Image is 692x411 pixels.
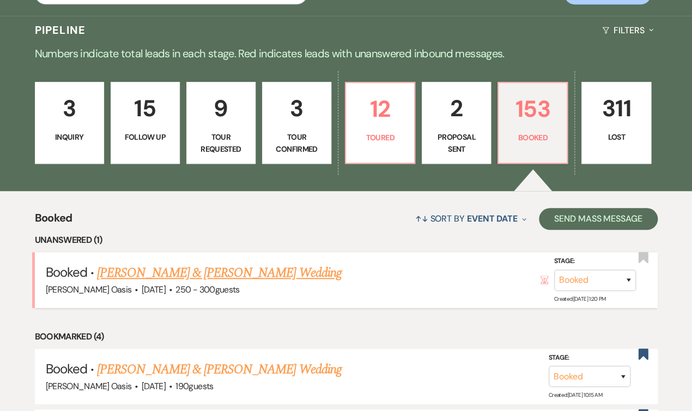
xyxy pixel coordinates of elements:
button: Filters [598,16,657,45]
span: ↑↓ [415,213,428,224]
span: [DATE] [142,284,166,295]
label: Stage: [554,255,636,267]
li: Bookmarked (4) [35,330,658,344]
p: 12 [353,91,408,127]
p: Follow Up [118,131,173,143]
p: Inquiry [42,131,97,143]
h3: Pipeline [35,22,86,38]
a: 153Booked [497,82,568,164]
a: 3Inquiry [35,82,104,164]
p: 3 [42,90,97,127]
p: 311 [588,90,644,127]
span: [DATE] [142,380,166,392]
a: 15Follow Up [111,82,180,164]
li: Unanswered (1) [35,233,658,247]
a: [PERSON_NAME] & [PERSON_NAME] Wedding [97,263,341,283]
span: Booked [35,210,72,233]
span: 190 guests [175,380,213,392]
button: Send Mass Message [539,208,658,230]
p: 9 [193,90,248,127]
a: 2Proposal Sent [422,82,491,164]
span: Created: [DATE] 10:15 AM [549,391,602,398]
a: [PERSON_NAME] & [PERSON_NAME] Wedding [97,360,341,379]
p: Lost [588,131,644,143]
span: 250 - 300 guests [175,284,239,295]
p: 3 [269,90,324,127]
a: 12Toured [345,82,415,164]
p: Tour Confirmed [269,131,324,156]
label: Stage: [549,352,630,364]
p: Tour Requested [193,131,248,156]
span: [PERSON_NAME] Oasis [46,284,132,295]
span: Event Date [467,213,518,224]
p: Proposal Sent [429,131,484,156]
p: 15 [118,90,173,127]
span: [PERSON_NAME] Oasis [46,380,132,392]
span: Booked [46,360,87,377]
p: Booked [505,132,560,144]
a: 3Tour Confirmed [262,82,331,164]
span: Created: [DATE] 1:20 PM [554,295,606,302]
span: Booked [46,264,87,281]
a: 311Lost [581,82,651,164]
p: 2 [429,90,484,127]
p: 153 [505,91,560,127]
a: 9Tour Requested [186,82,256,164]
p: Toured [353,132,408,144]
button: Sort By Event Date [410,204,530,233]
